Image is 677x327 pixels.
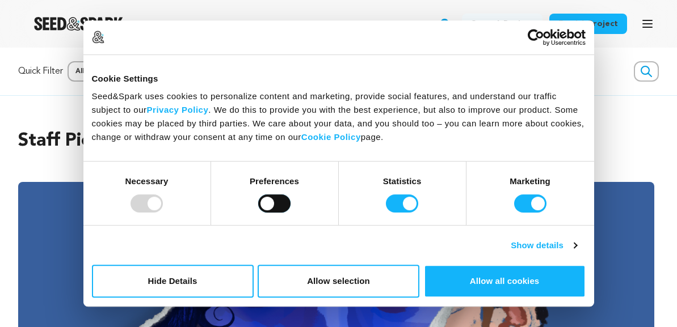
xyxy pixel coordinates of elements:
a: Privacy Policy [147,105,209,114]
strong: Statistics [383,176,422,186]
h2: Staff Picks [18,128,659,155]
a: Show details [511,239,577,252]
button: Allow selection [258,265,419,298]
strong: Preferences [250,176,299,186]
strong: Necessary [125,176,169,186]
div: Cookie Settings [92,72,586,86]
button: Hide Details [92,265,254,298]
div: Seed&Spark uses cookies to personalize content and marketing, provide social features, and unders... [92,90,586,144]
img: Seed&Spark Logo Dark Mode [34,17,123,31]
a: Usercentrics Cookiebot - opens in a new window [486,29,586,46]
img: logo [92,31,104,43]
strong: Marketing [510,176,550,186]
a: Start a project [462,14,543,34]
button: Allow all cookies [424,265,586,298]
a: Cookie Policy [301,132,361,142]
a: Seed&Spark Homepage [34,17,123,31]
a: Fund a project [549,14,627,34]
p: Quick Filter [18,65,63,78]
